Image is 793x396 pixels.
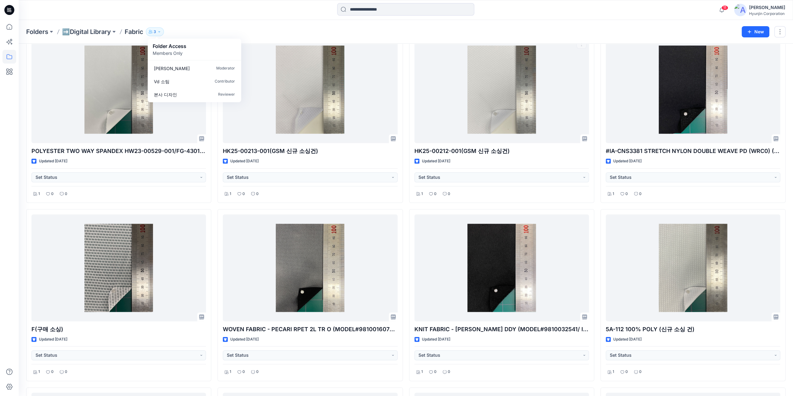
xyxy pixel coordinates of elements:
[448,191,450,197] p: 0
[65,191,67,197] p: 0
[606,214,780,321] a: 5A-112 100% POLY (신규 소싱 건)
[606,325,780,334] p: 5A-112 100% POLY (신규 소싱 건)
[414,325,589,334] p: KNIT FABRIC - [PERSON_NAME] DDY (MODEL#9810032541/ ITEM#4769700) (POLY)
[625,191,628,197] p: 0
[39,158,67,165] p: Updated [DATE]
[125,27,143,36] p: Fabric
[613,336,642,343] p: Updated [DATE]
[230,191,231,197] p: 1
[421,191,423,197] p: 1
[414,36,589,143] a: HK25-00212-001(GSM 신규 소싱건)
[218,91,235,98] p: Reviewer
[62,27,111,36] a: ➡️Digital Library
[613,369,614,375] p: 1
[65,369,67,375] p: 0
[639,369,642,375] p: 0
[31,147,206,155] p: POLYESTER TWO WAY SPANDEX HW23-00529-001/FG-43017 WRC0 (POLY) (GSM)
[149,88,240,101] a: 본사 디자인Reviewer
[149,75,240,88] a: Vd 소팀Contributor
[154,78,170,85] p: Vd 소팀
[625,369,628,375] p: 0
[149,62,240,75] a: [PERSON_NAME]Moderator
[256,191,259,197] p: 0
[448,369,450,375] p: 0
[51,369,54,375] p: 0
[749,11,785,16] div: Hyunjin Corporation
[721,5,728,10] span: 11
[606,36,780,143] a: #IA-CNS3381 STRETCH NYLON DOUBLE WEAVE PD (WRC0) (GSM)
[223,214,397,321] a: WOVEN FABRIC - PECARI RPET 2L TR O (MODEL#9810016070/ITEM#4592091) (POLY) (WRC0)
[422,336,450,343] p: Updated [DATE]
[422,158,450,165] p: Updated [DATE]
[223,325,397,334] p: WOVEN FABRIC - PECARI RPET 2L TR O (MODEL#9810016070/ITEM#4592091) (POLY) (WRC0)
[613,158,642,165] p: Updated [DATE]
[434,191,437,197] p: 0
[242,191,245,197] p: 0
[734,4,747,16] img: avatar
[230,369,231,375] p: 1
[421,369,423,375] p: 1
[153,50,186,56] p: Members Only
[154,65,190,72] p: Hyun Jin
[146,27,164,36] button: 3
[742,26,769,37] button: New
[223,36,397,143] a: HK25-00213-001(GSM 신규 소싱건)
[223,147,397,155] p: HK25-00213-001(GSM 신규 소싱건)
[749,4,785,11] div: [PERSON_NAME]
[31,325,206,334] p: F(구매 소싱)
[216,65,235,72] p: Moderator
[434,369,437,375] p: 0
[230,336,259,343] p: Updated [DATE]
[26,27,48,36] a: Folders
[38,369,40,375] p: 1
[639,191,642,197] p: 0
[215,78,235,85] p: Contributor
[31,36,206,143] a: POLYESTER TWO WAY SPANDEX HW23-00529-001/FG-43017 WRC0 (POLY) (GSM)
[606,147,780,155] p: #IA-CNS3381 STRETCH NYLON DOUBLE WEAVE PD (WRC0) (GSM)
[154,91,177,98] p: 본사 디자인
[51,191,54,197] p: 0
[613,191,614,197] p: 1
[414,214,589,321] a: KNIT FABRIC - CLARKSON DDY (MODEL#9810032541/ ITEM#4769700) (POLY)
[414,147,589,155] p: HK25-00212-001(GSM 신규 소싱건)
[256,369,259,375] p: 0
[39,336,67,343] p: Updated [DATE]
[153,42,186,50] p: Folder Access
[38,191,40,197] p: 1
[242,369,245,375] p: 0
[31,214,206,321] a: F(구매 소싱)
[154,28,156,35] p: 3
[230,158,259,165] p: Updated [DATE]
